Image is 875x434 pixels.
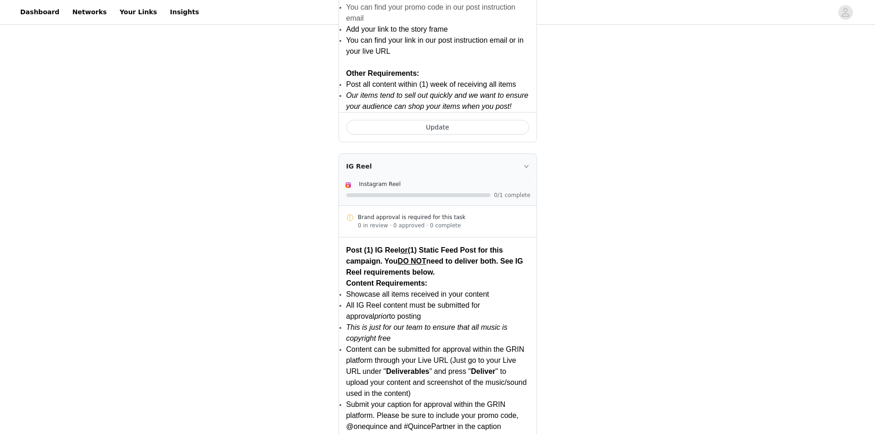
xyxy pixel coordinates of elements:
strong: Deliver [471,367,495,375]
span: Submit your caption for approval within the GRIN platform. Please be sure to include your promo c... [346,400,519,430]
em: prior [374,312,389,320]
span: You can find your link in our post instruction email or in your live URL [346,36,524,55]
div: avatar [841,5,850,20]
button: Update [346,120,529,135]
em: Our items tend to sell out quickly and we want to ensure your audience can shop your items when y... [346,91,529,110]
span: Instagram Reel [359,181,401,187]
span: DO NOT [398,257,426,265]
div: icon: rightIG Reel [339,154,536,179]
i: icon: right [524,163,529,169]
img: Instagram Reels Icon [344,181,352,189]
strong: Deliverables [386,367,429,375]
strong: Other Requirements: [346,69,419,77]
a: Dashboard [15,2,65,23]
span: You can find your promo code in our post instruction email [346,3,516,22]
div: 0 in review · 0 approved · 0 complete [358,221,529,230]
span: Content can be submitted for approval within the GRIN platform through your Live URL (Just go to ... [346,345,527,397]
a: Insights [164,2,204,23]
span: Add your link to the story frame [346,25,448,33]
em: This is just for our team to ensure that all music is copyright free [346,323,508,342]
div: Brand approval is required for this task [358,213,529,221]
span: All IG Reel content must be submitted for approval to posting [346,301,480,320]
strong: Content Requirements: [346,279,428,287]
span: Post all content within (1) week of receiving all items [346,80,516,88]
a: Your Links [114,2,163,23]
span: or [401,246,408,254]
strong: Post (1) IG Reel (1) Static Feed Post for this campaign. You need to deliver both. See IG Reel re... [346,246,523,276]
span: 0/1 complete [494,192,531,198]
span: Showcase all items received in your content [346,290,489,298]
a: Networks [67,2,112,23]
